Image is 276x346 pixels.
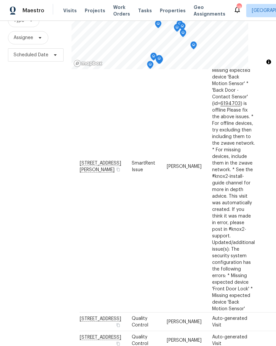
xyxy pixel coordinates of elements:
[190,41,197,52] div: Map marker
[167,338,202,343] span: [PERSON_NAME]
[237,4,241,11] div: 19
[132,316,148,327] span: Quality Control
[14,52,48,58] span: Scheduled Date
[150,53,157,63] div: Map marker
[212,22,255,311] span: The security system configuration has the following errors: * Missing expected device 'Front Door...
[14,34,33,41] span: Assignee
[63,7,77,14] span: Visits
[113,4,130,17] span: Work Orders
[132,335,148,346] span: Quality Control
[265,58,273,66] button: Toggle attribution
[147,61,154,71] div: Map marker
[179,23,186,33] div: Map marker
[85,7,105,14] span: Projects
[167,164,202,169] span: [PERSON_NAME]
[115,322,121,328] button: Copy Address
[73,60,103,67] a: Mapbox homepage
[167,320,202,324] span: [PERSON_NAME]
[160,7,186,14] span: Properties
[194,4,225,17] span: Geo Assignments
[180,29,186,39] div: Map marker
[156,55,162,65] div: Map marker
[267,58,271,66] span: Toggle attribution
[115,166,121,172] button: Copy Address
[23,7,44,14] span: Maestro
[138,8,152,13] span: Tasks
[212,335,247,346] span: Auto-generated Visit
[132,161,155,172] span: SmartRent Issue
[155,20,161,30] div: Map marker
[174,24,180,34] div: Map marker
[212,316,247,327] span: Auto-generated Visit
